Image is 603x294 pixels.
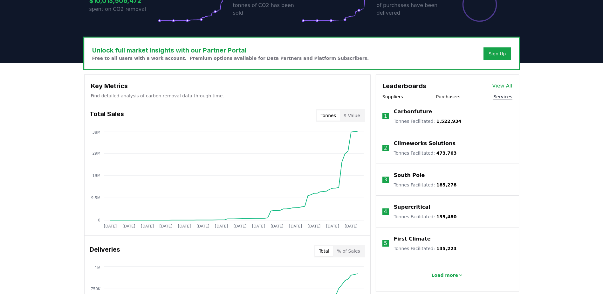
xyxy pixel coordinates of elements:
tspan: 750K [91,287,101,291]
p: Tonnes Facilitated : [394,150,457,156]
p: Tonnes Facilitated : [394,245,457,252]
tspan: 19M [92,173,100,178]
p: 1 [384,112,387,120]
tspan: [DATE] [178,224,191,228]
span: 135,480 [436,214,457,219]
h3: Key Metrics [91,81,364,91]
button: Purchasers [436,94,461,100]
button: Load more [426,269,468,282]
span: 135,223 [436,246,457,251]
tspan: 38M [92,130,100,135]
tspan: [DATE] [159,224,172,228]
p: Tonnes Facilitated : [394,118,462,124]
h3: Unlock full market insights with our Partner Portal [92,45,369,55]
p: Tonnes Facilitated : [394,182,457,188]
a: Supercritical [394,203,430,211]
p: Load more [431,272,458,278]
tspan: [DATE] [252,224,265,228]
button: % of Sales [333,246,364,256]
p: of purchases have been delivered [377,2,445,17]
tspan: [DATE] [233,224,246,228]
p: Find detailed analysis of carbon removal data through time. [91,93,364,99]
a: Carbonfuture [394,108,432,115]
tspan: [DATE] [271,224,284,228]
tspan: [DATE] [141,224,154,228]
span: 1,522,934 [436,119,462,124]
button: $ Value [340,110,364,121]
h3: Deliveries [90,245,120,257]
tspan: [DATE] [307,224,320,228]
button: Services [493,94,512,100]
tspan: [DATE] [122,224,135,228]
p: 4 [384,208,387,215]
p: tonnes of CO2 has been sold [233,2,302,17]
tspan: [DATE] [289,224,302,228]
h3: Total Sales [90,109,124,122]
tspan: 29M [92,151,100,156]
span: 473,763 [436,150,457,156]
tspan: 0 [98,218,100,222]
tspan: [DATE] [215,224,228,228]
button: Suppliers [382,94,403,100]
p: Tonnes Facilitated : [394,213,457,220]
span: 185,278 [436,182,457,187]
p: Free to all users with a work account. Premium options available for Data Partners and Platform S... [92,55,369,61]
p: spent on CO2 removal [89,5,158,13]
h3: Leaderboards [382,81,426,91]
button: Tonnes [317,110,340,121]
tspan: 9.5M [91,196,100,200]
a: First Climate [394,235,431,243]
tspan: [DATE] [196,224,209,228]
tspan: [DATE] [326,224,339,228]
tspan: [DATE] [104,224,117,228]
a: View All [492,82,512,90]
tspan: [DATE] [345,224,358,228]
tspan: 1M [95,266,100,270]
a: South Pole [394,171,425,179]
a: Sign Up [489,51,506,57]
p: 5 [384,240,387,247]
p: 3 [384,176,387,184]
a: Climeworks Solutions [394,140,456,147]
p: 2 [384,144,387,152]
button: Total [315,246,333,256]
button: Sign Up [483,47,511,60]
